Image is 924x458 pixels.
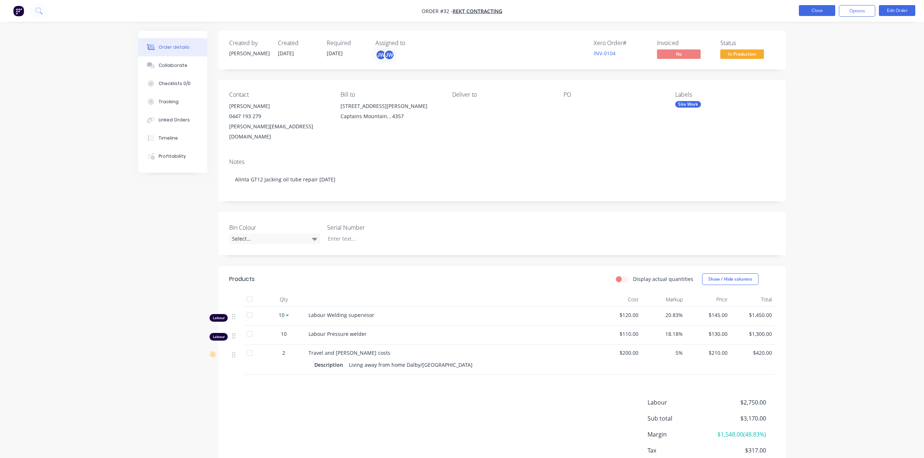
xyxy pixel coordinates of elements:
[712,430,766,439] span: $1,548.00 ( 48.83 %)
[327,223,418,232] label: Serial Number
[138,93,207,111] button: Tracking
[657,40,712,47] div: Invoiced
[159,80,191,87] div: Checklists 0/0
[689,330,728,338] span: $130.00
[648,446,712,455] span: Tax
[210,314,228,322] div: Labour
[138,111,207,129] button: Linked Orders
[340,101,440,124] div: [STREET_ADDRESS][PERSON_NAME]Captains Mountain, , 4357
[314,359,346,370] div: Description
[600,330,638,338] span: $110.00
[229,121,329,142] div: [PERSON_NAME][EMAIL_ADDRESS][DOMAIN_NAME]
[453,8,502,15] a: REKT Contracting
[138,147,207,165] button: Profitability
[278,50,294,57] span: [DATE]
[159,62,187,69] div: Collaborate
[839,5,875,17] button: Options
[159,99,179,105] div: Tracking
[689,349,728,357] span: $210.00
[720,49,764,60] button: In Production
[594,50,616,57] a: INV-0104
[229,91,329,98] div: Contact
[733,349,772,357] span: $420.00
[159,135,178,141] div: Timeline
[229,168,775,190] div: Alinta GT12 Jacking oil tube repair [DATE]
[644,349,683,357] span: 5%
[799,5,835,16] button: Close
[689,311,728,319] span: $145.00
[308,349,390,356] span: Travel and [PERSON_NAME] costs
[375,49,386,60] div: JW
[563,91,663,98] div: PO
[594,40,648,47] div: Xero Order #
[375,40,448,47] div: Assigned to
[229,40,269,47] div: Created by
[712,414,766,423] span: $3,170.00
[229,111,329,121] div: 0447 193 279
[281,330,287,338] span: 10
[138,75,207,93] button: Checklists 0/0
[675,91,775,98] div: Labels
[229,101,329,111] div: [PERSON_NAME]
[720,40,775,47] div: Status
[452,91,552,98] div: Deliver to
[641,292,686,307] div: Markup
[648,414,712,423] span: Sub total
[879,5,915,16] button: Edit Order
[733,311,772,319] span: $1,450.00
[675,101,701,108] div: Site Work
[730,292,775,307] div: Total
[327,50,343,57] span: [DATE]
[308,330,367,337] span: Labour Pressure welder
[644,330,683,338] span: 18.18%
[229,158,775,165] div: Notes
[159,117,190,123] div: Linked Orders
[327,40,367,47] div: Required
[686,292,730,307] div: Price
[210,333,228,341] div: Labour
[375,49,395,60] button: JWJW
[229,223,320,232] label: Bin Colour
[278,40,318,47] div: Created
[712,398,766,407] span: $2,750.00
[422,8,453,15] span: Order #32 -
[229,101,329,142] div: [PERSON_NAME]0447 193 279[PERSON_NAME][EMAIL_ADDRESS][DOMAIN_NAME]
[384,49,395,60] div: JW
[340,91,440,98] div: Bill to
[712,446,766,455] span: $317.00
[279,311,284,319] span: 10
[229,49,269,57] div: [PERSON_NAME]
[138,129,207,147] button: Timeline
[648,430,712,439] span: Margin
[720,49,764,59] span: In Production
[340,101,440,111] div: [STREET_ADDRESS][PERSON_NAME]
[159,153,186,160] div: Profitability
[308,312,374,318] span: Labour Welding supervisor
[138,56,207,75] button: Collaborate
[229,233,320,244] div: Select...
[340,111,440,121] div: Captains Mountain, , 4357
[657,49,701,59] span: No
[13,5,24,16] img: Factory
[600,349,638,357] span: $200.00
[138,38,207,56] button: Order details
[229,275,255,284] div: Products
[346,359,475,370] div: Living away from home Dalby/[GEOGRAPHIC_DATA]
[159,44,190,51] div: Order details
[702,273,758,285] button: Show / Hide columns
[282,349,285,357] span: 2
[597,292,641,307] div: Cost
[648,398,712,407] span: Labour
[644,311,683,319] span: 20.83%
[733,330,772,338] span: $1,300.00
[633,275,693,283] label: Display actual quantities
[262,292,306,307] div: Qty
[600,311,638,319] span: $120.00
